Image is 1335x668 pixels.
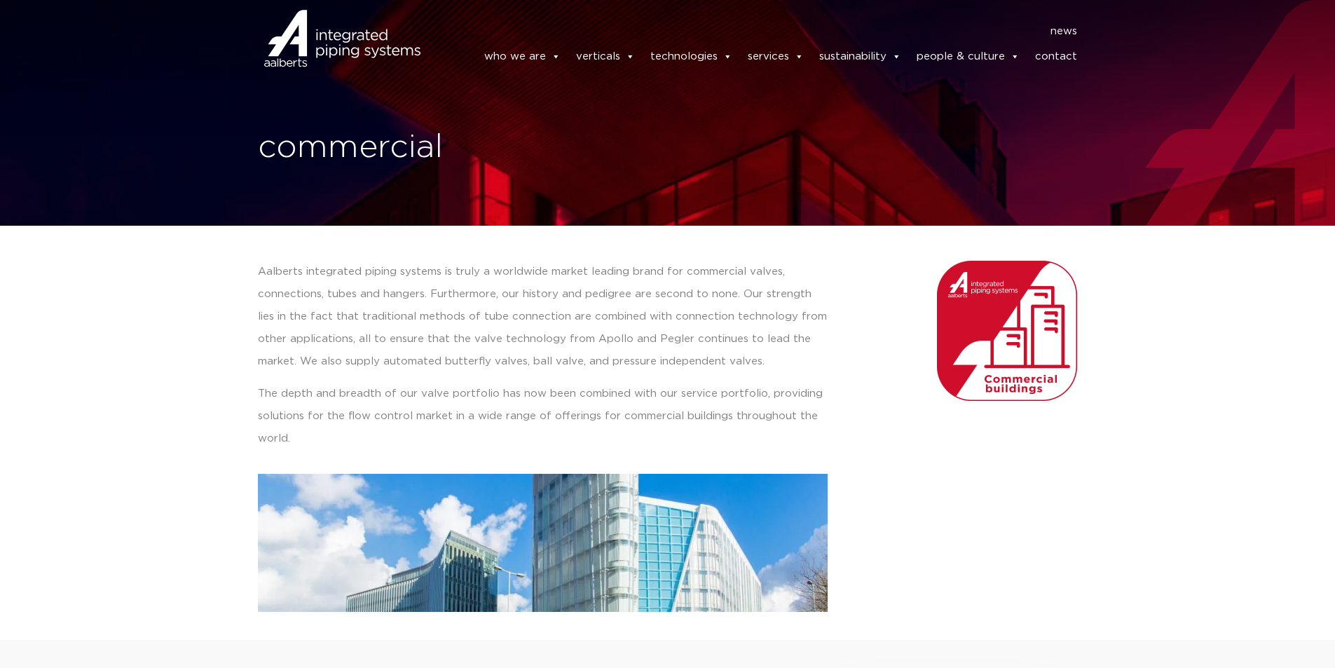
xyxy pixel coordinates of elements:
a: technologies [650,43,732,71]
a: verticals [576,43,635,71]
a: contact [1035,43,1077,71]
a: who we are [484,43,561,71]
p: Aalberts integrated piping systems is truly a worldwide market leading brand for commercial valve... [258,261,828,373]
h1: commercial [258,125,661,170]
nav: Menu [441,20,1078,43]
p: The depth and breadth of our valve portfolio has now been combined with our service portfolio, pr... [258,383,828,450]
a: people & culture [917,43,1020,71]
a: sustainability [819,43,901,71]
a: services [748,43,804,71]
img: Aalberts_IPS_icon_commercial_buildings_rgb [937,261,1077,401]
a: news [1050,20,1077,43]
